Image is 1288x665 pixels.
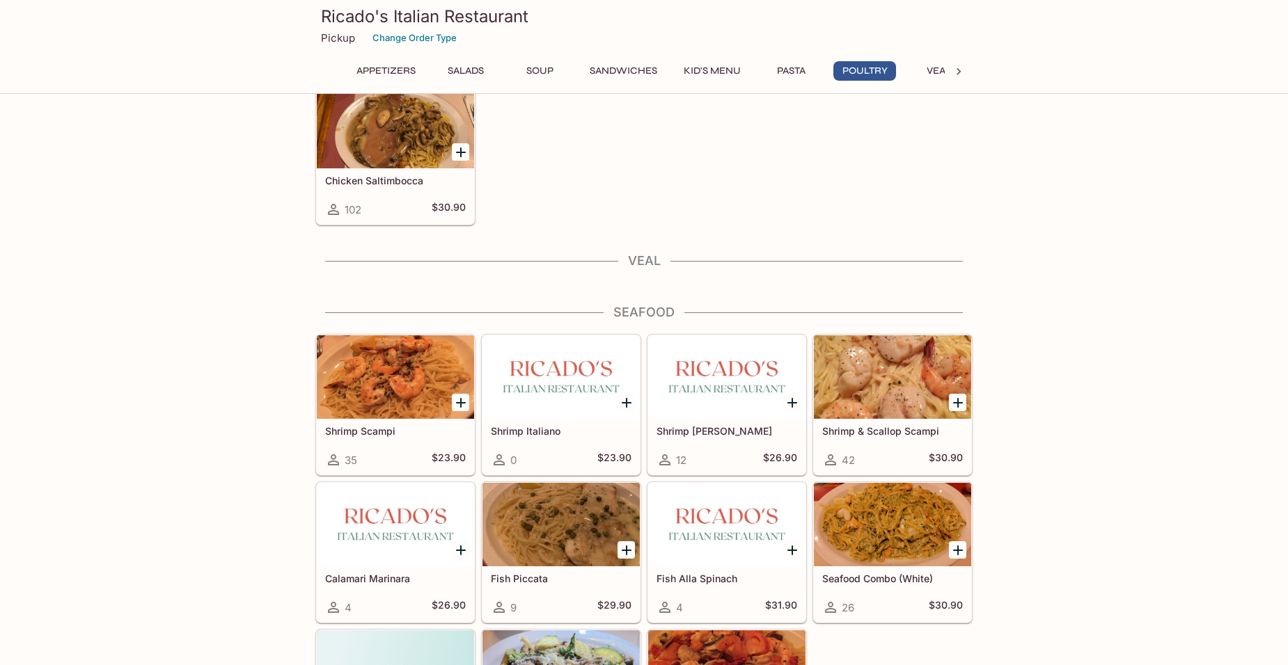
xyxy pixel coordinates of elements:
[597,599,631,616] h5: $29.90
[618,541,635,559] button: Add Fish Piccata
[315,253,973,269] h4: Veal
[582,61,665,81] button: Sandwiches
[647,482,806,623] a: Fish Alla Spinach4$31.90
[907,61,970,81] button: Veal
[316,84,475,225] a: Chicken Saltimbocca102$30.90
[760,61,822,81] button: Pasta
[452,541,469,559] button: Add Calamari Marinara
[434,61,497,81] button: Salads
[325,572,466,584] h5: Calamari Marinara
[325,175,466,186] h5: Chicken Saltimbocca
[482,483,640,566] div: Fish Piccata
[315,305,973,320] h4: Seafood
[482,482,641,623] a: Fish Piccata9$29.90
[676,601,683,614] span: 4
[842,454,855,467] span: 42
[432,599,466,616] h5: $26.90
[349,61,423,81] button: Appetizers
[657,572,797,584] h5: Fish Alla Spinach
[949,541,966,559] button: Add Seafood Combo (White)
[366,27,463,49] button: Change Order Type
[842,601,854,614] span: 26
[345,203,361,216] span: 102
[783,394,801,411] button: Add Shrimp Sorrentino
[316,482,475,623] a: Calamari Marinara4$26.90
[648,335,806,419] div: Shrimp Sorrentino
[317,335,474,419] div: Shrimp Scampi
[452,143,469,161] button: Add Chicken Saltimbocca
[510,601,517,614] span: 9
[491,425,631,437] h5: Shrimp Italiano
[949,394,966,411] button: Add Shrimp & Scallop Scampi
[657,425,797,437] h5: Shrimp [PERSON_NAME]
[676,454,686,467] span: 12
[814,335,971,419] div: Shrimp & Scallop Scampi
[647,335,806,475] a: Shrimp [PERSON_NAME]12$26.90
[618,394,635,411] button: Add Shrimp Italiano
[345,601,352,614] span: 4
[321,6,967,27] h3: Ricado's Italian Restaurant
[929,451,963,468] h5: $30.90
[676,61,748,81] button: Kid's Menu
[833,61,896,81] button: Poultry
[317,483,474,566] div: Calamari Marinara
[491,572,631,584] h5: Fish Piccata
[482,335,641,475] a: Shrimp Italiano0$23.90
[321,31,355,45] p: Pickup
[929,599,963,616] h5: $30.90
[597,451,631,468] h5: $23.90
[814,483,971,566] div: Seafood Combo (White)
[482,335,640,419] div: Shrimp Italiano
[510,454,517,467] span: 0
[822,572,963,584] h5: Seafood Combo (White)
[783,541,801,559] button: Add Fish Alla Spinach
[822,425,963,437] h5: Shrimp & Scallop Scampi
[432,201,466,218] h5: $30.90
[648,483,806,566] div: Fish Alla Spinach
[763,451,797,468] h5: $26.90
[765,599,797,616] h5: $31.90
[345,454,357,467] span: 35
[452,394,469,411] button: Add Shrimp Scampi
[317,85,474,168] div: Chicken Saltimbocca
[813,335,972,475] a: Shrimp & Scallop Scampi42$30.90
[508,61,571,81] button: Soup
[432,451,466,468] h5: $23.90
[325,425,466,437] h5: Shrimp Scampi
[813,482,972,623] a: Seafood Combo (White)26$30.90
[316,335,475,475] a: Shrimp Scampi35$23.90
